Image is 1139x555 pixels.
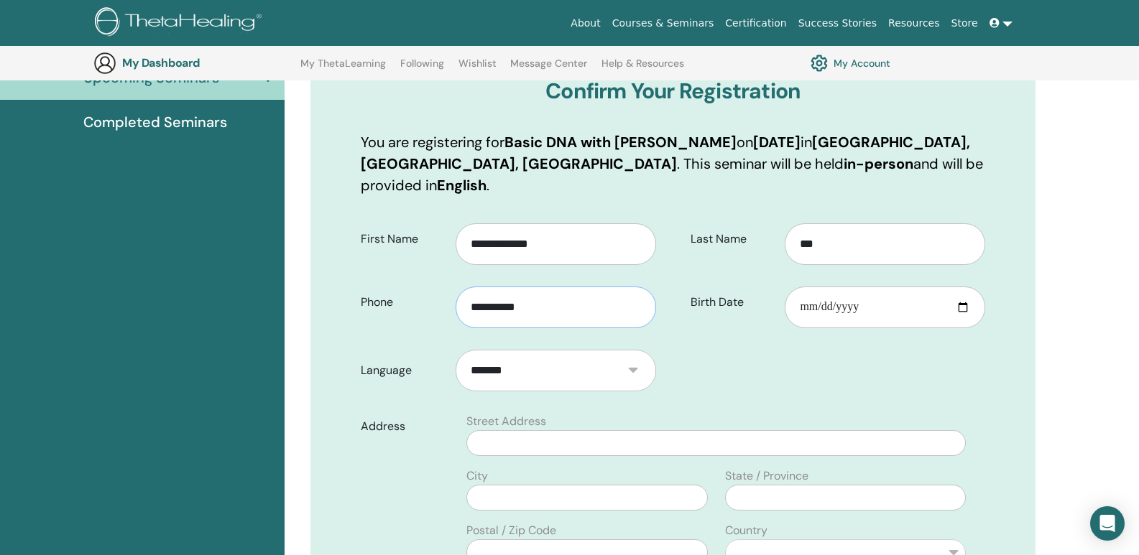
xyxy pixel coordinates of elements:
[510,57,587,80] a: Message Center
[601,57,684,80] a: Help & Resources
[361,133,970,173] b: [GEOGRAPHIC_DATA], [GEOGRAPHIC_DATA], [GEOGRAPHIC_DATA]
[350,357,456,384] label: Language
[400,57,444,80] a: Following
[1090,506,1125,541] div: Open Intercom Messenger
[793,10,882,37] a: Success Stories
[504,133,737,151] b: Basic DNA with [PERSON_NAME]
[719,10,792,37] a: Certification
[466,522,556,539] label: Postal / Zip Code
[607,10,720,37] a: Courses & Seminars
[83,111,227,133] span: Completed Seminars
[565,10,606,37] a: About
[725,467,808,485] label: State / Province
[680,225,785,253] label: Last Name
[725,522,767,539] label: Country
[466,413,546,430] label: Street Address
[350,289,456,316] label: Phone
[844,154,913,173] b: in-person
[437,176,487,195] b: English
[680,289,785,316] label: Birth Date
[811,51,890,75] a: My Account
[458,57,497,80] a: Wishlist
[361,78,985,104] h3: Confirm Your Registration
[350,225,456,253] label: First Name
[122,56,266,70] h3: My Dashboard
[882,10,946,37] a: Resources
[95,7,267,39] img: logo.png
[811,51,828,75] img: cog.svg
[466,467,488,485] label: City
[93,52,116,75] img: generic-user-icon.jpg
[361,131,985,196] p: You are registering for on in . This seminar will be held and will be provided in .
[753,133,801,151] b: [DATE]
[946,10,984,37] a: Store
[300,57,386,80] a: My ThetaLearning
[350,413,458,440] label: Address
